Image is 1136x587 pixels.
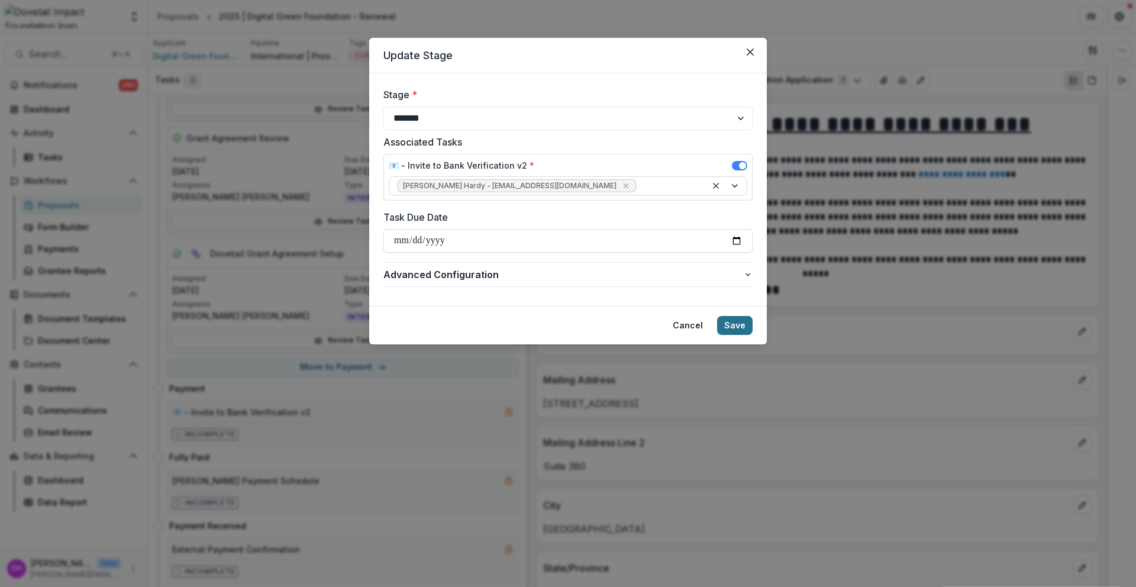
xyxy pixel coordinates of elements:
[383,210,745,224] label: Task Due Date
[383,267,743,282] span: Advanced Configuration
[369,38,767,73] header: Update Stage
[709,179,723,193] div: Clear selected options
[383,263,753,286] button: Advanced Configuration
[717,316,753,335] button: Save
[403,182,617,190] span: [PERSON_NAME] Hardy - [EMAIL_ADDRESS][DOMAIN_NAME]
[620,180,632,192] div: Remove Courtney Eker Hardy - courtney@dovetailimpact.org
[389,159,534,172] label: 📧 - Invite to Bank Verification v2
[666,316,710,335] button: Cancel
[383,135,745,149] label: Associated Tasks
[383,88,745,102] label: Stage
[741,43,760,62] button: Close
